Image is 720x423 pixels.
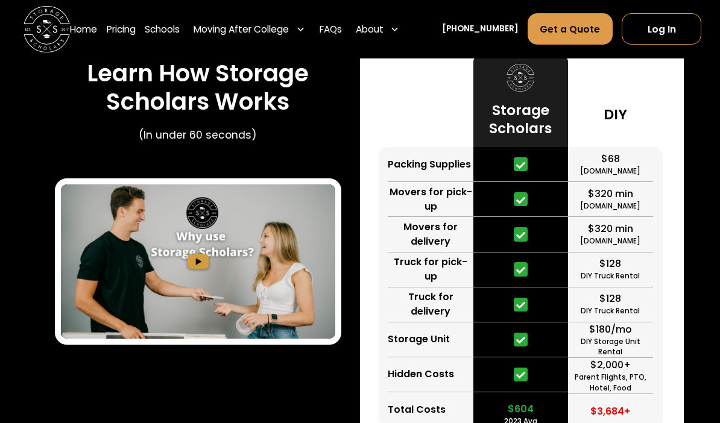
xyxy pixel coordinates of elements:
div: Moving After College [189,13,311,45]
div: $128 [599,257,621,271]
p: (In under 60 seconds) [139,127,257,143]
div: $180/mo [589,322,632,337]
div: DIY Truck Rental [581,306,640,316]
div: Hidden Costs [388,367,454,381]
div: Total Costs [388,403,446,417]
div: $128 [599,292,621,306]
a: [PHONE_NUMBER] [442,23,519,35]
div: [DOMAIN_NAME] [580,236,640,246]
h3: Learn How Storage Scholars Works [55,60,341,116]
div: $3,684+ [590,404,630,419]
div: [DOMAIN_NAME] [580,166,640,177]
div: Movers for delivery [388,220,473,249]
a: open lightbox [61,184,335,339]
div: Parent Flights, PTO, Hotel, Food [568,372,653,393]
div: About [351,13,405,45]
a: FAQs [320,13,342,45]
a: Home [70,13,97,45]
div: Storage Unit [388,332,450,346]
div: [DOMAIN_NAME] [580,201,640,211]
div: Packing Supplies [388,157,471,172]
a: Pricing [107,13,136,45]
div: Movers for pick-up [388,185,473,214]
a: Log In [622,13,701,45]
div: Truck for delivery [388,290,473,319]
img: Storage Scholars - How it Works video. [61,184,335,339]
div: $604 [508,402,534,416]
a: home [24,6,70,52]
div: About [356,22,384,36]
div: DIY Truck Rental [581,271,640,281]
div: DIY Storage Unit Rental [568,337,653,358]
h3: Storage Scholars [482,101,558,137]
img: Storage Scholars main logo [24,6,70,52]
h3: DIY [604,105,627,124]
div: $320 min [588,187,633,201]
div: $320 min [588,222,633,236]
a: Get a Quote [528,13,613,45]
div: Moving After College [194,22,289,36]
div: Truck for pick-up [388,255,473,284]
a: Schools [145,13,180,45]
img: Storage Scholars logo. [507,64,534,92]
div: $68 [601,152,620,166]
div: $2,000+ [590,358,631,372]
